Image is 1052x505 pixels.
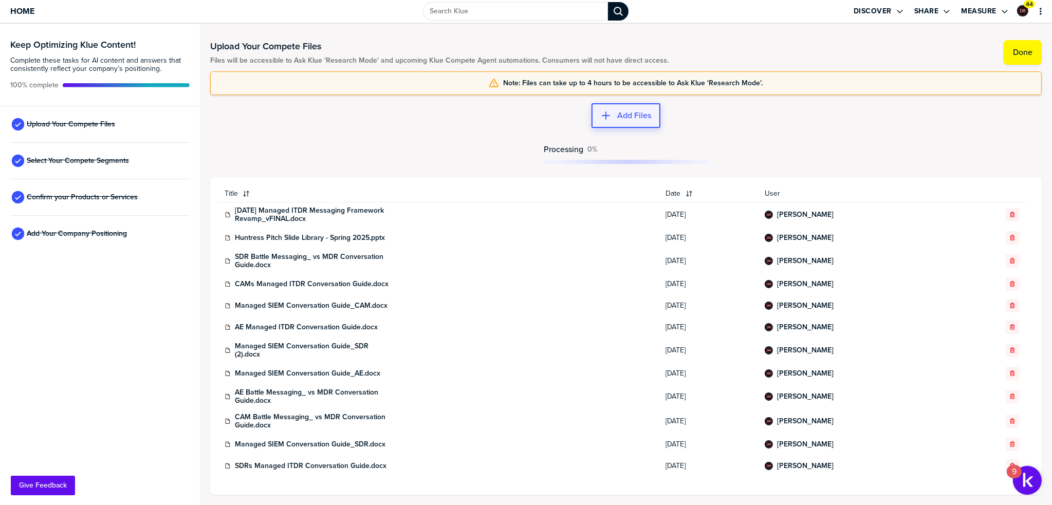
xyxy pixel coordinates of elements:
[1013,47,1032,58] label: Done
[765,369,773,378] div: Dustin Ray
[1012,472,1017,485] div: 9
[235,413,389,429] a: CAM Battle Messaging_ vs MDR Conversation Guide.docx
[777,211,834,219] a: [PERSON_NAME]
[765,280,773,288] div: Dustin Ray
[765,417,773,425] div: Dustin Ray
[1026,1,1033,8] span: 44
[777,392,834,401] a: [PERSON_NAME]
[765,323,773,331] div: Dustin Ray
[11,476,75,495] button: Give Feedback
[765,462,773,470] div: Dustin Ray
[27,120,115,128] span: Upload Your Compete Files
[777,234,834,242] a: [PERSON_NAME]
[503,79,763,87] span: Note: Files can take up to 4 hours to be accessible to Ask Klue 'Research Mode'.
[666,234,752,242] span: [DATE]
[777,257,834,265] a: [PERSON_NAME]
[766,347,772,353] img: dca9c6f390784fc323463dd778aad4f8-sml.png
[10,7,34,15] span: Home
[1018,6,1027,15] img: dca9c6f390784fc323463dd778aad4f8-sml.png
[766,463,772,469] img: dca9c6f390784fc323463dd778aad4f8-sml.png
[766,235,772,241] img: dca9c6f390784fc323463dd778aad4f8-sml.png
[777,440,834,448] a: [PERSON_NAME]
[766,418,772,424] img: dca9c6f390784fc323463dd778aad4f8-sml.png
[666,369,752,378] span: [DATE]
[27,193,138,201] span: Confirm your Products or Services
[10,57,190,73] span: Complete these tasks for AI content and answers that consistently reflect your company’s position...
[235,253,389,269] a: SDR Battle Messaging_ vs MDR Conversation Guide.docx
[777,462,834,470] a: [PERSON_NAME]
[777,417,834,425] a: [PERSON_NAME]
[210,57,669,65] span: Files will be accessible to Ask Klue 'Research Mode' and upcoming Klue Compete Agent automations....
[765,211,773,219] div: Dustin Ray
[777,346,834,354] a: [PERSON_NAME]
[777,302,834,310] a: [PERSON_NAME]
[766,394,772,400] img: dca9c6f390784fc323463dd778aad4f8-sml.png
[666,346,752,354] span: [DATE]
[27,230,127,238] span: Add Your Company Positioning
[914,7,939,16] label: Share
[666,440,752,448] span: [DATE]
[235,388,389,405] a: AE Battle Messaging_ vs MDR Conversation Guide.docx
[765,302,773,310] div: Dustin Ray
[765,234,773,242] div: Dustin Ray
[235,207,389,223] a: [DATE] Managed ITDR Messaging Framework Revamp_vFINAL.docx
[666,302,752,310] span: [DATE]
[235,234,385,242] a: Huntress Pitch Slide Library - Spring 2025.pptx
[765,346,773,354] div: Dustin Ray
[765,190,955,198] span: User
[666,417,752,425] span: [DATE]
[766,281,772,287] img: dca9c6f390784fc323463dd778aad4f8-sml.png
[766,212,772,218] img: dca9c6f390784fc323463dd778aad4f8-sml.png
[608,2,629,21] div: Search Klue
[666,190,681,198] span: Date
[235,369,380,378] a: Managed SIEM Conversation Guide_AE.docx
[765,440,773,448] div: Dustin Ray
[617,110,651,121] label: Add Files
[777,369,834,378] a: [PERSON_NAME]
[765,392,773,401] div: Dustin Ray
[210,40,669,52] h1: Upload Your Compete Files
[235,302,387,310] a: Managed SIEM Conversation Guide_CAM.docx
[10,81,59,89] span: Active
[666,280,752,288] span: [DATE]
[766,370,772,377] img: dca9c6f390784fc323463dd778aad4f8-sml.png
[423,2,608,21] input: Search Klue
[235,462,386,470] a: SDRs Managed ITDR Conversation Guide.docx
[766,324,772,330] img: dca9c6f390784fc323463dd778aad4f8-sml.png
[1013,466,1042,495] button: Open Resource Center, 9 new notifications
[666,323,752,331] span: [DATE]
[766,441,772,447] img: dca9c6f390784fc323463dd778aad4f8-sml.png
[235,323,378,331] a: AE Managed ITDR Conversation Guide.docx
[766,258,772,264] img: dca9c6f390784fc323463dd778aad4f8-sml.png
[766,303,772,309] img: dca9c6f390784fc323463dd778aad4f8-sml.png
[666,257,752,265] span: [DATE]
[10,40,190,49] h3: Keep Optimizing Klue Content!
[666,211,752,219] span: [DATE]
[235,440,385,448] a: Managed SIEM Conversation Guide_SDR.docx
[27,157,129,165] span: Select Your Compete Segments
[666,462,752,470] span: [DATE]
[235,280,389,288] a: CAMs Managed ITDR Conversation Guide.docx
[587,145,597,154] span: Active
[544,145,583,154] span: Processing
[854,7,892,16] label: Discover
[235,342,389,359] a: Managed SIEM Conversation Guide_SDR (2).docx
[777,280,834,288] a: [PERSON_NAME]
[225,190,238,198] span: Title
[765,257,773,265] div: Dustin Ray
[777,323,834,331] a: [PERSON_NAME]
[666,392,752,401] span: [DATE]
[961,7,996,16] label: Measure
[1016,4,1029,17] a: Edit Profile
[1017,5,1028,16] div: Dustin Ray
